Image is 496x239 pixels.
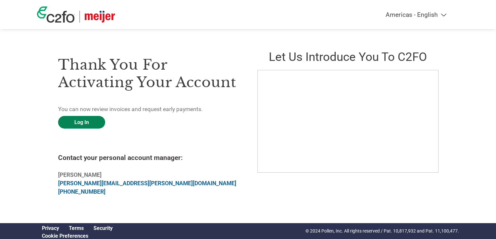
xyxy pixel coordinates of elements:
[69,225,84,231] a: Terms
[257,70,439,173] iframe: C2FO Introduction Video
[58,154,239,162] h4: Contact your personal account manager:
[58,56,239,91] h3: Thank you for activating your account
[37,6,75,23] img: c2fo logo
[257,50,438,64] h2: Let us introduce you to C2FO
[93,225,113,231] a: Security
[58,116,105,129] a: Log In
[37,233,118,239] div: Open Cookie Preferences Modal
[58,180,236,187] a: [PERSON_NAME][EMAIL_ADDRESS][PERSON_NAME][DOMAIN_NAME]
[58,172,102,178] b: [PERSON_NAME]
[58,105,239,113] p: You can now review invoices and request early payments.
[305,228,459,234] p: © 2024 Pollen, Inc. All rights reserved / Pat. 10,817,932 and Pat. 11,100,477.
[42,233,88,239] a: Cookie Preferences, opens a dedicated popup modal window
[42,225,59,231] a: Privacy
[85,11,115,23] img: Meijer
[58,188,105,195] a: [PHONE_NUMBER]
